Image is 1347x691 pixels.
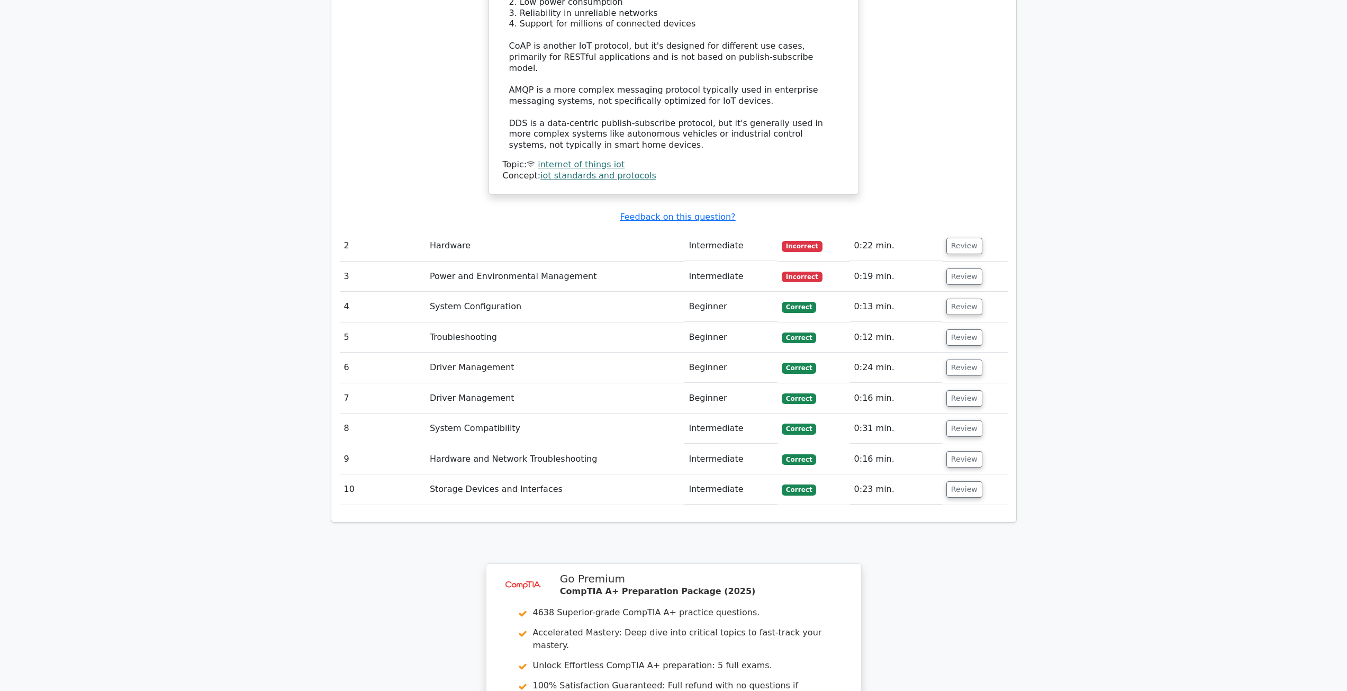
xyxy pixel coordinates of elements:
td: 10 [340,474,426,505]
td: Hardware and Network Troubleshooting [426,444,685,474]
td: Beginner [684,322,778,353]
div: Concept: [503,170,845,182]
td: 0:31 min. [850,414,942,444]
td: Troubleshooting [426,322,685,353]
td: Intermediate [684,474,778,505]
span: Correct [782,363,816,373]
td: Beginner [684,383,778,414]
td: 3 [340,262,426,292]
td: 5 [340,322,426,353]
span: Correct [782,424,816,434]
td: 0:22 min. [850,231,942,261]
td: 4 [340,292,426,322]
span: Incorrect [782,241,822,252]
td: 9 [340,444,426,474]
td: 6 [340,353,426,383]
td: System Compatibility [426,414,685,444]
button: Review [946,299,982,315]
a: iot standards and protocols [540,170,656,181]
span: Correct [782,333,816,343]
span: Incorrect [782,272,822,282]
div: Topic: [503,159,845,170]
span: Correct [782,484,816,495]
td: Intermediate [684,231,778,261]
td: Driver Management [426,383,685,414]
td: Intermediate [684,444,778,474]
td: Intermediate [684,262,778,292]
button: Review [946,451,982,468]
td: 0:12 min. [850,322,942,353]
td: Intermediate [684,414,778,444]
button: Review [946,268,982,285]
button: Review [946,360,982,376]
span: Correct [782,302,816,312]
button: Review [946,481,982,498]
button: Review [946,329,982,346]
td: 0:16 min. [850,444,942,474]
span: Correct [782,393,816,404]
button: Review [946,238,982,254]
td: 8 [340,414,426,444]
td: System Configuration [426,292,685,322]
td: 7 [340,383,426,414]
td: 0:23 min. [850,474,942,505]
a: Feedback on this question? [620,212,735,222]
td: 0:24 min. [850,353,942,383]
button: Review [946,390,982,407]
td: 0:19 min. [850,262,942,292]
td: Driver Management [426,353,685,383]
td: 2 [340,231,426,261]
td: Storage Devices and Interfaces [426,474,685,505]
button: Review [946,420,982,437]
td: Power and Environmental Management [426,262,685,292]
td: Hardware [426,231,685,261]
td: 0:16 min. [850,383,942,414]
td: Beginner [684,292,778,322]
td: Beginner [684,353,778,383]
a: internet of things iot [538,159,625,169]
td: 0:13 min. [850,292,942,322]
span: Correct [782,454,816,465]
